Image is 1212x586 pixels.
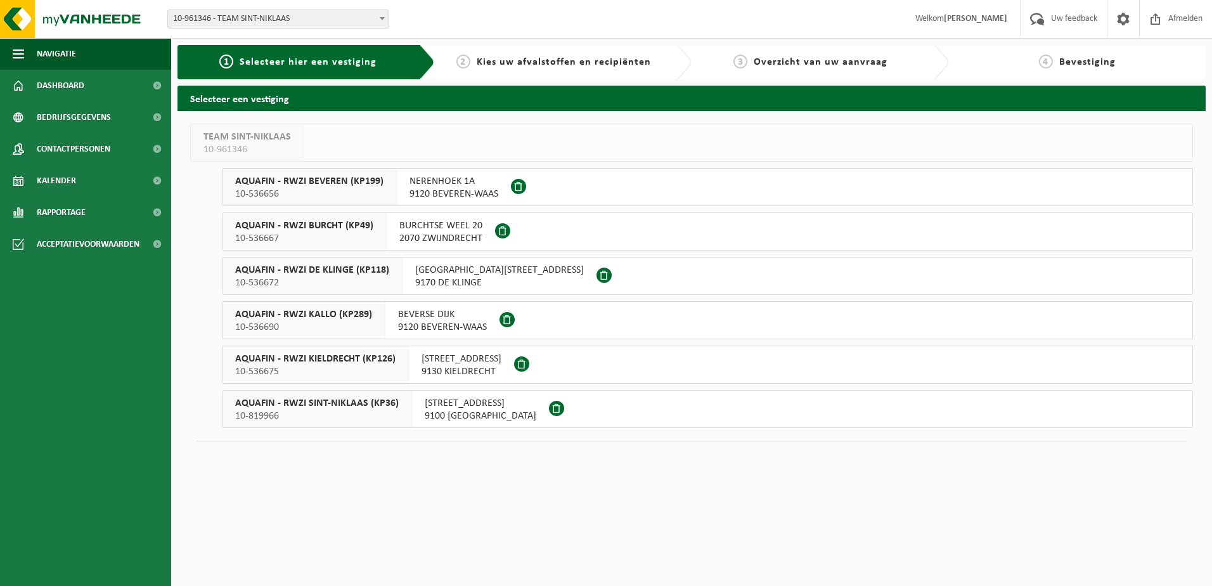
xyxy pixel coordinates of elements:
span: [GEOGRAPHIC_DATA][STREET_ADDRESS] [415,264,584,277]
span: AQUAFIN - RWZI SINT-NIKLAAS (KP36) [235,397,399,410]
span: TEAM SINT-NIKLAAS [203,131,291,143]
strong: [PERSON_NAME] [944,14,1007,23]
span: 3 [733,55,747,68]
span: 10-536667 [235,232,373,245]
span: 10-961346 - TEAM SINT-NIKLAAS [167,10,389,29]
span: 9120 BEVEREN-WAAS [409,188,498,200]
span: Rapportage [37,197,86,228]
span: 10-961346 - TEAM SINT-NIKLAAS [168,10,389,28]
button: AQUAFIN - RWZI SINT-NIKLAAS (KP36) 10-819966 [STREET_ADDRESS]9100 [GEOGRAPHIC_DATA] [222,390,1193,428]
span: 9100 [GEOGRAPHIC_DATA] [425,410,536,422]
span: 10-536675 [235,365,396,378]
span: 9130 KIELDRECHT [422,365,501,378]
span: Bevestiging [1059,57,1116,67]
span: NERENHOEK 1A [409,175,498,188]
span: [STREET_ADDRESS] [425,397,536,410]
button: AQUAFIN - RWZI DE KLINGE (KP118) 10-536672 [GEOGRAPHIC_DATA][STREET_ADDRESS]9170 DE KLINGE [222,257,1193,295]
span: 2070 ZWIJNDRECHT [399,232,482,245]
span: 1 [219,55,233,68]
span: AQUAFIN - RWZI DE KLINGE (KP118) [235,264,389,277]
span: [STREET_ADDRESS] [422,353,501,365]
span: 10-961346 [203,143,291,156]
span: 10-536690 [235,321,372,334]
span: 10-819966 [235,410,399,422]
button: AQUAFIN - RWZI KALLO (KP289) 10-536690 BEVERSE DIJK9120 BEVEREN-WAAS [222,301,1193,339]
span: 9120 BEVEREN-WAAS [398,321,487,334]
button: AQUAFIN - RWZI BEVEREN (KP199) 10-536656 NERENHOEK 1A9120 BEVEREN-WAAS [222,168,1193,206]
span: Selecteer hier een vestiging [240,57,377,67]
span: 10-536672 [235,277,389,289]
span: Dashboard [37,70,84,101]
span: Kalender [37,165,76,197]
span: Contactpersonen [37,133,110,165]
span: AQUAFIN - RWZI BEVEREN (KP199) [235,175,384,188]
span: 4 [1039,55,1053,68]
span: AQUAFIN - RWZI BURCHT (KP49) [235,219,373,232]
span: AQUAFIN - RWZI KIELDRECHT (KP126) [235,353,396,365]
button: AQUAFIN - RWZI KIELDRECHT (KP126) 10-536675 [STREET_ADDRESS]9130 KIELDRECHT [222,346,1193,384]
h2: Selecteer een vestiging [177,86,1206,110]
span: BURCHTSE WEEL 20 [399,219,482,232]
span: Acceptatievoorwaarden [37,228,139,260]
span: 9170 DE KLINGE [415,277,584,289]
button: AQUAFIN - RWZI BURCHT (KP49) 10-536667 BURCHTSE WEEL 202070 ZWIJNDRECHT [222,212,1193,251]
span: AQUAFIN - RWZI KALLO (KP289) [235,308,372,321]
span: Navigatie [37,38,76,70]
span: Bedrijfsgegevens [37,101,111,133]
span: BEVERSE DIJK [398,308,487,321]
span: Overzicht van uw aanvraag [754,57,887,67]
span: 2 [456,55,470,68]
span: 10-536656 [235,188,384,200]
span: Kies uw afvalstoffen en recipiënten [477,57,651,67]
